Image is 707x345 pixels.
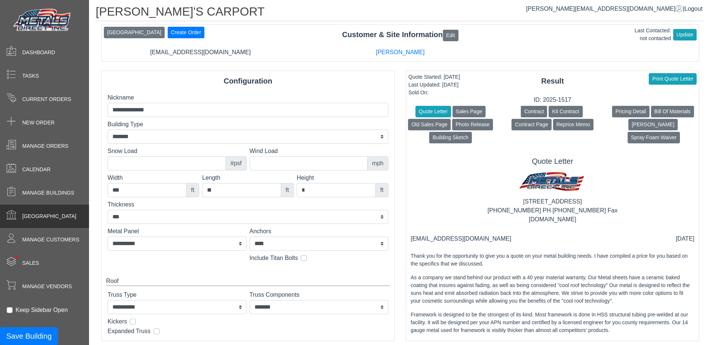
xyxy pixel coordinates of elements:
[108,173,199,182] label: Width
[443,30,458,41] button: Edit
[408,73,460,81] div: Quote Started: [DATE]
[628,132,680,143] button: Spray Foam Waiver
[411,197,694,224] div: [STREET_ADDRESS] [PHONE_NUMBER] PH [PHONE_NUMBER] Fax [DOMAIN_NAME]
[108,290,247,299] label: Truss Type
[22,49,55,56] span: Dashboard
[186,183,199,197] div: ft
[406,75,699,87] div: Result
[108,120,388,129] label: Building Type
[101,48,300,57] div: [EMAIL_ADDRESS][DOMAIN_NAME]
[684,6,703,12] span: Logout
[250,227,389,236] label: Anchors
[22,259,39,267] span: Sales
[106,277,390,286] div: Roof
[202,173,294,182] label: Length
[411,252,694,268] p: Thank you for the opportunity to give you a quote on your metal building needs. I have compiled a...
[676,234,694,243] div: [DATE]
[411,274,694,305] p: As a company we stand behind our product with a 40 year material warranty. Our Metal sheets have ...
[22,236,79,244] span: Manage Customers
[108,147,247,156] label: Snow Load
[553,119,593,130] button: Reprice Memo
[526,6,683,12] a: [PERSON_NAME][EMAIL_ADDRESS][DOMAIN_NAME]
[226,156,246,170] div: #psf
[512,119,552,130] button: Contract Page
[108,327,151,336] label: Expanded Truss
[108,200,388,209] label: Thickness
[415,106,451,117] button: Quote Letter
[22,166,50,173] span: Calendar
[102,29,699,41] div: Customer & Site Information
[411,311,694,334] p: Framework is designed to be the strongest of its kind. Most framework is done in HSS structural t...
[22,95,71,103] span: Current Orders
[108,227,247,236] label: Metal Panel
[408,119,451,130] button: Old Sales Page
[408,89,460,97] div: Sold On:
[297,173,388,182] label: Height
[635,27,671,42] div: Last Contacted: not contacted
[250,147,389,156] label: Wind Load
[521,106,547,117] button: Contract
[411,234,511,243] div: [EMAIL_ADDRESS][DOMAIN_NAME]
[649,73,697,85] button: Print Quote Letter
[104,27,165,38] button: [GEOGRAPHIC_DATA]
[452,119,493,130] button: Photo Release
[96,4,705,21] h1: [PERSON_NAME]'S CARPORT
[367,156,388,170] div: mph
[628,119,678,130] button: [PERSON_NAME]
[22,283,72,290] span: Manage Vendors
[281,183,294,197] div: ft
[102,75,394,87] div: Configuration
[651,106,694,117] button: Bill Of Materials
[375,183,388,197] div: ft
[250,254,298,263] label: Include Titan Bolts
[22,212,76,220] span: [GEOGRAPHIC_DATA]
[376,49,425,55] a: [PERSON_NAME]
[22,189,74,197] span: Manage Buildings
[429,132,472,143] button: Building Sketch
[22,72,39,80] span: Tasks
[453,106,486,117] button: Sales Page
[516,169,589,197] img: MD logo
[673,29,697,40] button: Update
[108,317,127,326] label: Kickers
[549,106,582,117] button: Kit Contract
[411,157,694,166] h5: Quote Letter
[22,119,55,127] span: New Order
[250,290,389,299] label: Truss Components
[11,7,74,34] img: Metals Direct Inc Logo
[7,245,26,269] span: •
[108,93,388,102] label: Nickname
[408,81,460,89] div: Last Updated: [DATE]
[22,142,68,150] span: Manage Orders
[526,4,703,13] div: |
[612,106,649,117] button: Pricing Detail
[16,306,68,315] label: Keep Sidebar Open
[406,95,699,104] div: ID: 2025-1517
[168,27,205,38] button: Create Order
